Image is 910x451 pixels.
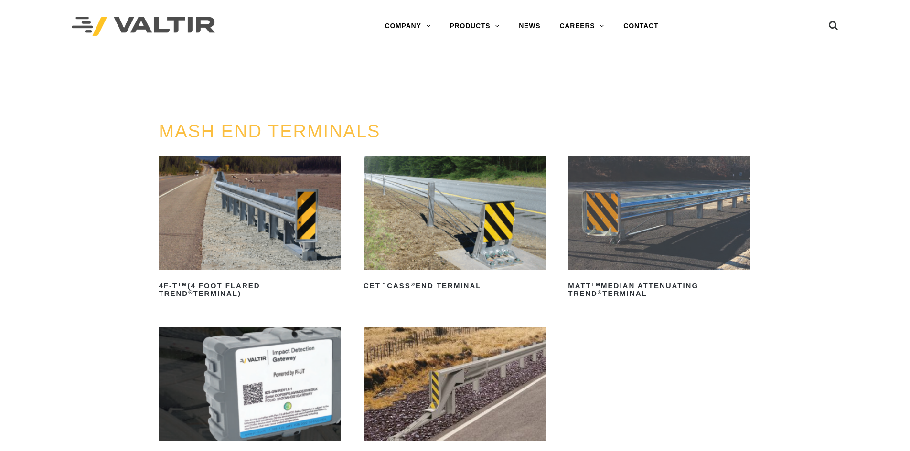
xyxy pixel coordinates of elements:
a: COMPANY [375,17,440,36]
sup: TM [591,282,601,287]
a: MATTTMMedian Attenuating TREND®Terminal [568,156,750,301]
a: CAREERS [550,17,614,36]
sup: ® [411,282,416,287]
img: Valtir [72,17,215,36]
sup: ® [598,289,602,295]
sup: ® [188,289,193,295]
a: 4F-TTM(4 Foot Flared TREND®Terminal) [159,156,341,301]
h2: CET CASS End Terminal [364,278,546,294]
h2: 4F-T (4 Foot Flared TREND Terminal) [159,278,341,301]
a: CET™CASS®End Terminal [364,156,546,294]
h2: MATT Median Attenuating TREND Terminal [568,278,750,301]
a: NEWS [509,17,550,36]
a: CONTACT [614,17,668,36]
a: PRODUCTS [440,17,509,36]
sup: TM [178,282,187,287]
sup: ™ [381,282,387,287]
a: MASH END TERMINALS [159,121,380,141]
img: SoftStop System End Terminal [364,327,546,441]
